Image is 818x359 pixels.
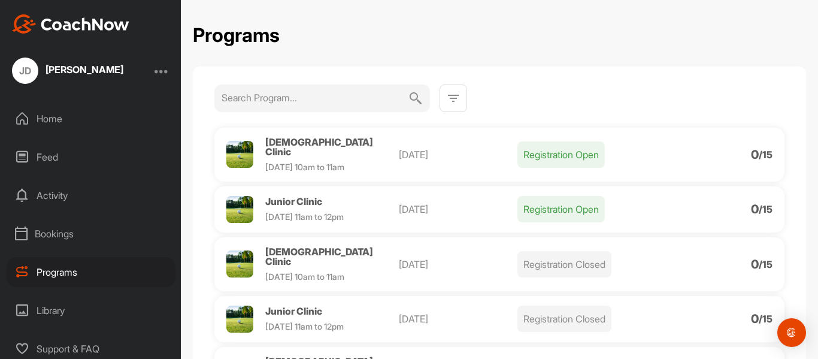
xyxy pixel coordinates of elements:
[222,85,408,111] input: Search Program...
[46,65,123,74] div: [PERSON_NAME]
[751,260,759,269] p: 0
[12,58,38,84] div: JD
[751,314,759,324] p: 0
[399,147,518,162] p: [DATE]
[7,257,175,287] div: Programs
[517,306,611,332] p: Registration Closed
[265,246,373,267] span: [DEMOGRAPHIC_DATA] Clinic
[759,204,772,214] p: / 15
[12,14,129,34] img: CoachNow
[7,104,175,134] div: Home
[517,251,611,277] p: Registration Closed
[399,257,518,271] p: [DATE]
[399,202,518,216] p: [DATE]
[751,150,759,159] p: 0
[759,260,772,269] p: / 15
[759,314,772,324] p: / 15
[517,141,605,168] p: Registration Open
[517,196,605,222] p: Registration Open
[226,306,253,333] img: Profile picture
[265,212,344,222] span: [DATE] 11am to 12pm
[7,180,175,210] div: Activity
[193,24,280,47] h2: Programs
[265,321,344,331] span: [DATE] 11am to 12pm
[7,295,175,325] div: Library
[265,195,322,207] span: Junior Clinic
[751,204,759,214] p: 0
[265,136,373,158] span: [DEMOGRAPHIC_DATA] Clinic
[7,142,175,172] div: Feed
[7,219,175,249] div: Bookings
[399,312,518,326] p: [DATE]
[226,196,253,223] img: Profile picture
[759,150,772,159] p: / 15
[226,251,253,277] img: Profile picture
[265,271,344,282] span: [DATE] 10am to 11am
[226,141,253,168] img: Profile picture
[777,318,806,347] div: Open Intercom Messenger
[265,162,344,172] span: [DATE] 10am to 11am
[446,91,460,105] img: svg+xml;base64,PHN2ZyB3aWR0aD0iMjQiIGhlaWdodD0iMjQiIHZpZXdCb3g9IjAgMCAyNCAyNCIgZmlsbD0ibm9uZSIgeG...
[408,85,423,112] img: svg+xml;base64,PHN2ZyB3aWR0aD0iMjQiIGhlaWdodD0iMjQiIHZpZXdCb3g9IjAgMCAyNCAyNCIgZmlsbD0ibm9uZSIgeG...
[265,305,322,317] span: Junior Clinic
